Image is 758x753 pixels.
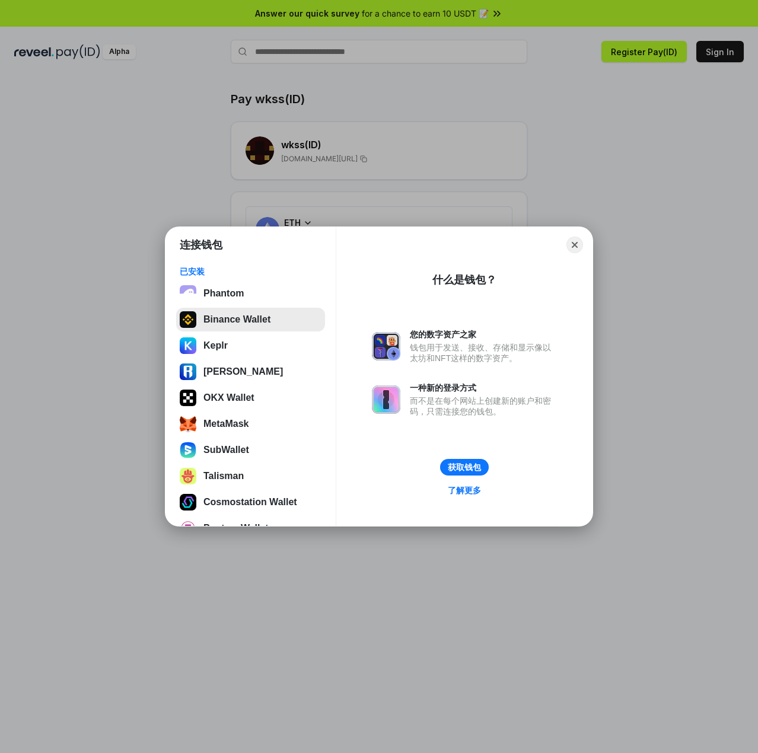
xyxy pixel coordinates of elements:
[203,471,244,481] div: Talisman
[203,366,283,377] div: [PERSON_NAME]
[203,393,254,403] div: OKX Wallet
[372,332,400,360] img: svg+xml,%3Csvg%20xmlns%3D%22http%3A%2F%2Fwww.w3.org%2F2000%2Fsvg%22%20fill%3D%22none%22%20viewBox...
[203,288,244,299] div: Phantom
[180,520,196,537] img: svg+xml;base64,PHN2ZyB3aWR0aD0iOTYiIGhlaWdodD0iOTYiIHZpZXdCb3g9IjAgMCA5NiA5NiIgZmlsbD0ibm9uZSIgeG...
[410,382,557,393] div: 一种新的登录方式
[176,386,325,410] button: OKX Wallet
[180,266,321,277] div: 已安装
[203,523,269,534] div: Pontem Wallet
[203,445,249,455] div: SubWallet
[180,238,222,252] h1: 连接钱包
[176,282,325,305] button: Phantom
[372,385,400,414] img: svg+xml,%3Csvg%20xmlns%3D%22http%3A%2F%2Fwww.w3.org%2F2000%2Fsvg%22%20fill%3D%22none%22%20viewBox...
[176,334,325,358] button: Keplr
[180,468,196,484] img: svg+xml;base64,PHN2ZyB3aWR0aD0iMTI4IiBoZWlnaHQ9IjEyOCIgdmlld0JveD0iMCAwIDEyOCAxMjgiIHhtbG5zPSJodH...
[203,419,249,429] div: MetaMask
[448,462,481,473] div: 获取钱包
[566,237,583,253] button: Close
[176,464,325,488] button: Talisman
[410,329,557,340] div: 您的数字资产之家
[180,363,196,380] img: svg%3E%0A
[203,497,297,508] div: Cosmostation Wallet
[440,459,489,476] button: 获取钱包
[180,442,196,458] img: svg+xml;base64,PHN2ZyB3aWR0aD0iMTYwIiBoZWlnaHQ9IjE2MCIgZmlsbD0ibm9uZSIgeG1sbnM9Imh0dHA6Ly93d3cudz...
[180,494,196,510] img: XZRmBozM+jQCxxlIZCodRXfisRhA7d1o9+zzPz1SBJzuWECvGGsRfrhsLtwOpOv+T8fuZ+Z+JGOEd+e5WzUnmzPkAAAAASUVO...
[176,438,325,462] button: SubWallet
[176,412,325,436] button: MetaMask
[180,311,196,328] img: svg+xml;base64,PHN2ZyB3aWR0aD0iMzAiIGhlaWdodD0iMzAiIHZpZXdCb3g9IjAgMCAzMCAzMCIgZmlsbD0ibm9uZSIgeG...
[180,285,196,302] img: epq2vO3P5aLWl15yRS7Q49p1fHTx2Sgh99jU3kfXv7cnPATIVQHAx5oQs66JWv3SWEjHOsb3kKgmE5WNBxBId7C8gm8wEgOvz...
[441,483,488,498] a: 了解更多
[176,308,325,331] button: Binance Wallet
[180,390,196,406] img: 5VZ71FV6L7PA3gg3tXrdQ+DgLhC+75Wq3no69P3MC0NFQpx2lL04Ql9gHK1bRDjsSBIvScBnDTk1WrlGIZBorIDEYJj+rhdgn...
[410,342,557,363] div: 钱包用于发送、接收、存储和显示像以太坊和NFT这样的数字资产。
[176,490,325,514] button: Cosmostation Wallet
[432,273,496,287] div: 什么是钱包？
[410,395,557,417] div: 而不是在每个网站上创建新的账户和密码，只需连接您的钱包。
[203,340,228,351] div: Keplr
[180,337,196,354] img: ByMCUfJCc2WaAAAAAElFTkSuQmCC
[203,314,270,325] div: Binance Wallet
[176,516,325,540] button: Pontem Wallet
[180,416,196,432] img: svg+xml;base64,PHN2ZyB3aWR0aD0iMzUiIGhlaWdodD0iMzQiIHZpZXdCb3g9IjAgMCAzNSAzNCIgZmlsbD0ibm9uZSIgeG...
[448,485,481,496] div: 了解更多
[176,360,325,384] button: [PERSON_NAME]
